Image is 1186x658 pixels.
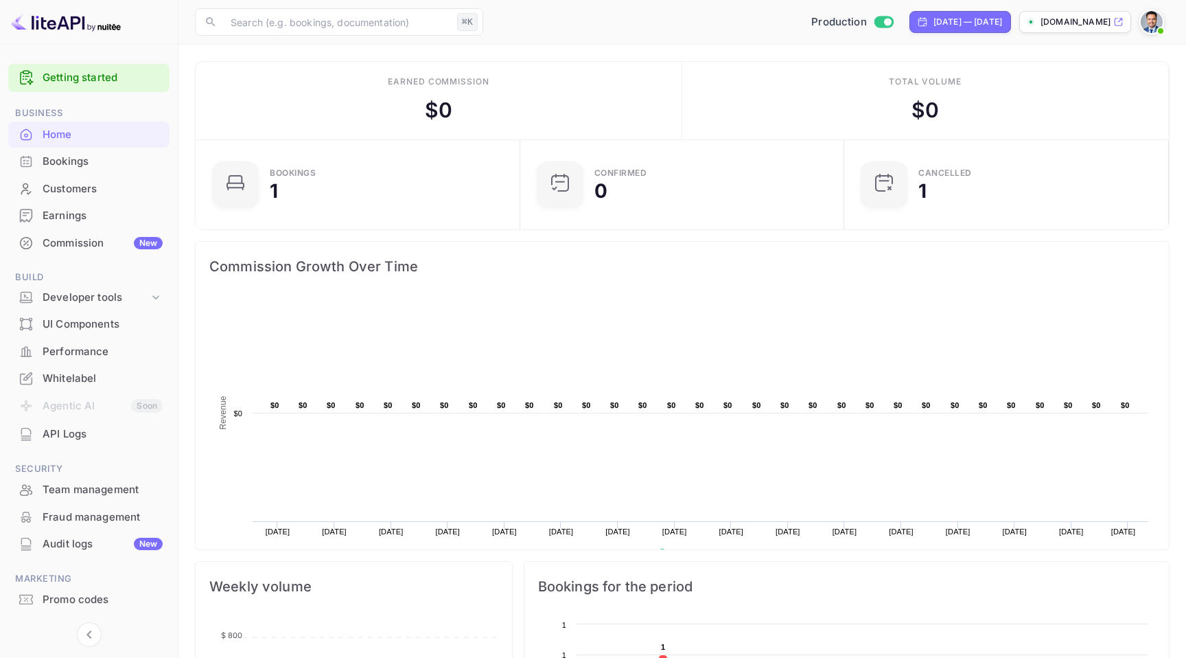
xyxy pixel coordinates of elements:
[8,270,170,285] span: Build
[549,527,574,536] text: [DATE]
[43,510,163,525] div: Fraud management
[8,421,170,448] div: API Logs
[209,256,1155,277] span: Commission Growth Over Time
[11,11,121,33] img: LiteAPI logo
[8,587,170,613] div: Promo codes
[946,527,970,536] text: [DATE]
[43,427,163,442] div: API Logs
[233,409,242,418] text: $0
[425,95,452,126] div: $ 0
[889,76,962,88] div: Total volume
[43,592,163,608] div: Promo codes
[221,631,243,640] tspan: $ 800
[440,401,449,409] text: $0
[8,531,170,558] div: Audit logsNew
[43,181,163,197] div: Customers
[979,401,988,409] text: $0
[77,622,102,647] button: Collapse navigation
[8,477,170,503] div: Team management
[610,401,619,409] text: $0
[43,536,163,552] div: Audit logs
[1036,401,1045,409] text: $0
[951,401,960,409] text: $0
[435,527,460,536] text: [DATE]
[43,344,163,360] div: Performance
[894,401,903,409] text: $0
[412,401,421,409] text: $0
[922,401,931,409] text: $0
[43,371,163,387] div: Whitelabel
[8,230,170,257] div: CommissionNew
[8,148,170,174] a: Bookings
[1141,11,1163,33] img: Santiago Moran Labat
[8,339,170,364] a: Performance
[695,401,704,409] text: $0
[865,401,874,409] text: $0
[8,421,170,446] a: API Logs
[299,401,307,409] text: $0
[8,339,170,365] div: Performance
[43,70,163,86] a: Getting started
[1121,401,1130,409] text: $0
[1092,401,1101,409] text: $0
[384,401,393,409] text: $0
[8,462,170,477] span: Security
[8,311,170,338] div: UI Components
[918,181,927,201] div: 1
[1064,401,1073,409] text: $0
[911,95,939,126] div: $ 0
[8,230,170,256] a: CommissionNew
[43,127,163,143] div: Home
[1007,401,1016,409] text: $0
[209,576,498,598] span: Weekly volume
[833,527,857,536] text: [DATE]
[8,203,170,229] div: Earnings
[582,401,591,409] text: $0
[723,401,732,409] text: $0
[638,401,647,409] text: $0
[8,286,170,310] div: Developer tools
[1002,527,1027,536] text: [DATE]
[356,401,364,409] text: $0
[8,571,170,587] span: Marketing
[554,401,563,409] text: $0
[270,401,279,409] text: $0
[661,643,665,651] text: 1
[43,317,163,332] div: UI Components
[43,290,149,306] div: Developer tools
[327,401,336,409] text: $0
[8,504,170,530] a: Fraud management
[8,122,170,147] a: Home
[379,527,404,536] text: [DATE]
[809,401,817,409] text: $0
[594,169,647,177] div: Confirmed
[8,587,170,612] a: Promo codes
[811,14,867,30] span: Production
[457,13,478,31] div: ⌘K
[837,401,846,409] text: $0
[933,16,1002,28] div: [DATE] — [DATE]
[218,396,228,429] text: Revenue
[43,154,163,170] div: Bookings
[134,538,163,550] div: New
[1111,527,1136,536] text: [DATE]
[525,401,534,409] text: $0
[1059,527,1084,536] text: [DATE]
[8,365,170,392] div: Whitelabel
[538,576,1155,598] span: Bookings for the period
[492,527,517,536] text: [DATE]
[1040,16,1111,28] p: [DOMAIN_NAME]
[8,365,170,391] a: Whitelabel
[8,148,170,175] div: Bookings
[270,181,278,201] div: 1
[43,482,163,498] div: Team management
[469,401,478,409] text: $0
[388,76,489,88] div: Earned commission
[8,176,170,201] a: Customers
[667,401,676,409] text: $0
[752,401,761,409] text: $0
[8,176,170,203] div: Customers
[8,531,170,556] a: Audit logsNew
[8,122,170,148] div: Home
[8,504,170,531] div: Fraud management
